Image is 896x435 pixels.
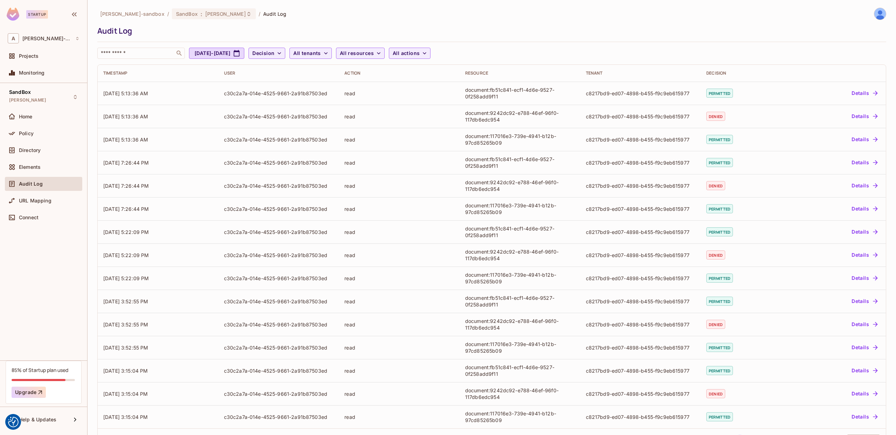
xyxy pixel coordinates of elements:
[849,157,880,168] button: Details
[874,8,886,20] img: James Duncan
[224,275,334,282] div: c30c2a7a-014e-4525-9661-2a91b87503ed
[706,297,733,306] span: permitted
[103,275,149,281] span: [DATE] 5:22:09 PM
[103,70,213,76] div: Timestamp
[9,97,46,103] span: [PERSON_NAME]
[465,364,575,377] div: document:fb51c841-ecf1-4d6e-9527-0f258add9f11
[849,88,880,99] button: Details
[19,164,41,170] span: Elements
[344,229,454,235] div: read
[393,49,420,58] span: All actions
[706,181,725,190] span: denied
[224,391,334,397] div: c30c2a7a-014e-4525-9661-2a91b87503ed
[224,229,334,235] div: c30c2a7a-014e-4525-9661-2a91b87503ed
[252,49,274,58] span: Decision
[103,137,148,143] span: [DATE] 5:13:36 AM
[586,70,695,76] div: Tenant
[586,344,695,351] div: c8217bd9-ed07-4898-b455-f9c9eb615977
[706,389,725,398] span: denied
[706,112,725,121] span: denied
[586,113,695,120] div: c8217bd9-ed07-4898-b455-f9c9eb615977
[224,252,334,258] div: c30c2a7a-014e-4525-9661-2a91b87503ed
[706,366,733,375] span: permitted
[103,90,148,96] span: [DATE] 5:13:36 AM
[706,70,782,76] div: Decision
[586,321,695,328] div: c8217bd9-ed07-4898-b455-f9c9eb615977
[103,391,148,397] span: [DATE] 3:15:04 PM
[586,298,695,305] div: c8217bd9-ed07-4898-b455-f9c9eb615977
[706,250,725,260] span: denied
[344,321,454,328] div: read
[849,226,880,237] button: Details
[849,134,880,145] button: Details
[849,319,880,330] button: Details
[344,113,454,120] div: read
[103,252,149,258] span: [DATE] 5:22:09 PM
[344,159,454,166] div: read
[26,10,48,19] div: Startup
[344,391,454,397] div: read
[849,365,880,376] button: Details
[103,345,148,351] span: [DATE] 3:52:55 PM
[248,48,285,59] button: Decision
[19,198,51,203] span: URL Mapping
[849,411,880,422] button: Details
[176,11,198,17] span: SandBox
[465,248,575,262] div: document:9242dc92-e788-46ef-96f0-117db6edc954
[389,48,430,59] button: All actions
[100,11,164,17] span: the active workspace
[344,206,454,212] div: read
[586,414,695,420] div: c8217bd9-ed07-4898-b455-f9c9eb615977
[344,136,454,143] div: read
[465,387,575,400] div: document:9242dc92-e788-46ef-96f0-117db6edc954
[706,320,725,329] span: denied
[103,414,148,420] span: [DATE] 3:15:04 PM
[224,159,334,166] div: c30c2a7a-014e-4525-9661-2a91b87503ed
[465,295,575,308] div: document:fb51c841-ecf1-4d6e-9527-0f258add9f11
[224,367,334,374] div: c30c2a7a-014e-4525-9661-2a91b87503ed
[103,160,149,166] span: [DATE] 7:26:44 PM
[586,367,695,374] div: c8217bd9-ed07-4898-b455-f9c9eb615977
[706,204,733,213] span: permitted
[19,147,41,153] span: Directory
[706,158,733,167] span: permitted
[167,11,169,17] li: /
[19,114,33,119] span: Home
[849,203,880,214] button: Details
[12,387,46,398] button: Upgrade
[103,298,148,304] span: [DATE] 3:52:55 PM
[344,70,454,76] div: Action
[336,48,385,59] button: All resources
[8,33,19,43] span: A
[103,368,148,374] span: [DATE] 3:15:04 PM
[586,159,695,166] div: c8217bd9-ed07-4898-b455-f9c9eb615977
[849,388,880,399] button: Details
[103,229,149,235] span: [DATE] 5:22:09 PM
[189,48,244,59] button: [DATE]-[DATE]
[289,48,331,59] button: All tenants
[344,252,454,258] div: read
[19,215,38,220] span: Connect
[465,225,575,239] div: document:fb51c841-ecf1-4d6e-9527-0f258add9f11
[465,179,575,192] div: document:9242dc92-e788-46ef-96f0-117db6edc954
[224,182,334,189] div: c30c2a7a-014e-4525-9661-2a91b87503ed
[465,271,575,285] div: document:117016e3-739e-4941-b12b-97cd85265b09
[259,11,260,17] li: /
[344,414,454,420] div: read
[224,321,334,328] div: c30c2a7a-014e-4525-9661-2a91b87503ed
[19,181,43,187] span: Audit Log
[586,206,695,212] div: c8217bd9-ed07-4898-b455-f9c9eb615977
[586,90,695,97] div: c8217bd9-ed07-4898-b455-f9c9eb615977
[706,412,733,421] span: permitted
[706,343,733,352] span: permitted
[465,156,575,169] div: document:fb51c841-ecf1-4d6e-9527-0f258add9f11
[8,417,19,427] img: Revisit consent button
[12,367,68,373] div: 85% of Startup plan used
[849,342,880,353] button: Details
[465,70,575,76] div: Resource
[224,298,334,305] div: c30c2a7a-014e-4525-9661-2a91b87503ed
[224,70,334,76] div: User
[849,249,880,261] button: Details
[19,131,34,136] span: Policy
[103,113,148,119] span: [DATE] 5:13:36 AM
